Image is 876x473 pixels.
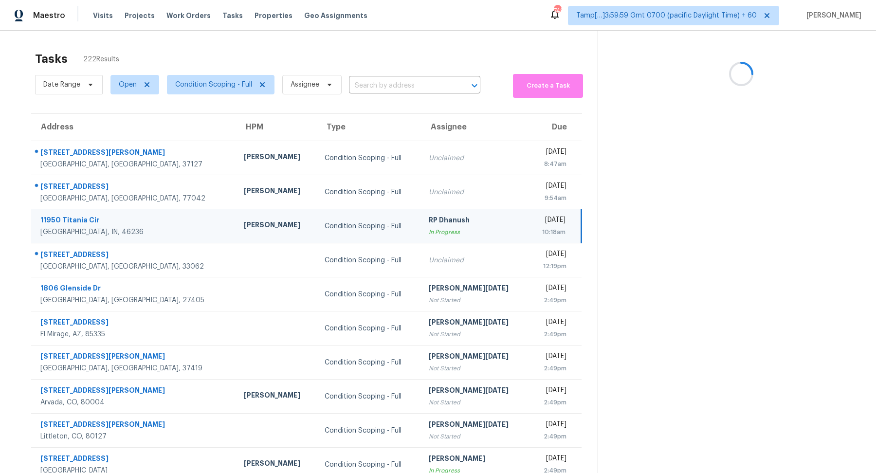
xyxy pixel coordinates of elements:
[536,317,566,329] div: [DATE]
[536,419,566,432] div: [DATE]
[429,255,521,265] div: Unclaimed
[125,11,155,20] span: Projects
[325,187,413,197] div: Condition Scoping - Full
[325,221,413,231] div: Condition Scoping - Full
[325,460,413,470] div: Condition Scoping - Full
[429,398,521,407] div: Not Started
[429,329,521,339] div: Not Started
[536,283,566,295] div: [DATE]
[35,54,68,64] h2: Tasks
[325,153,413,163] div: Condition Scoping - Full
[244,220,310,232] div: [PERSON_NAME]
[40,250,228,262] div: [STREET_ADDRESS]
[429,317,521,329] div: [PERSON_NAME][DATE]
[536,432,566,441] div: 2:49pm
[40,454,228,466] div: [STREET_ADDRESS]
[40,227,228,237] div: [GEOGRAPHIC_DATA], IN, 46236
[255,11,292,20] span: Properties
[536,193,566,203] div: 9:54am
[40,329,228,339] div: El Mirage, AZ, 85335
[536,454,566,466] div: [DATE]
[536,227,566,237] div: 10:18am
[536,385,566,398] div: [DATE]
[536,351,566,364] div: [DATE]
[576,11,757,20] span: Tamp[…]3:59:59 Gmt 0700 (pacific Daylight Time) + 60
[40,419,228,432] div: [STREET_ADDRESS][PERSON_NAME]
[175,80,252,90] span: Condition Scoping - Full
[429,153,521,163] div: Unclaimed
[536,364,566,373] div: 2:49pm
[429,351,521,364] div: [PERSON_NAME][DATE]
[421,114,529,141] th: Assignee
[325,392,413,401] div: Condition Scoping - Full
[429,432,521,441] div: Not Started
[529,114,582,141] th: Due
[518,80,578,91] span: Create a Task
[33,11,65,20] span: Maestro
[40,317,228,329] div: [STREET_ADDRESS]
[317,114,421,141] th: Type
[536,398,566,407] div: 2:49pm
[40,398,228,407] div: Arvada, CO, 80004
[40,283,228,295] div: 1806 Glenside Dr
[40,262,228,272] div: [GEOGRAPHIC_DATA], [GEOGRAPHIC_DATA], 33062
[40,147,228,160] div: [STREET_ADDRESS][PERSON_NAME]
[40,364,228,373] div: [GEOGRAPHIC_DATA], [GEOGRAPHIC_DATA], 37419
[43,80,80,90] span: Date Range
[429,419,521,432] div: [PERSON_NAME][DATE]
[119,80,137,90] span: Open
[244,186,310,198] div: [PERSON_NAME]
[244,152,310,164] div: [PERSON_NAME]
[429,295,521,305] div: Not Started
[244,390,310,402] div: [PERSON_NAME]
[40,194,228,203] div: [GEOGRAPHIC_DATA], [GEOGRAPHIC_DATA], 77042
[536,249,566,261] div: [DATE]
[40,160,228,169] div: [GEOGRAPHIC_DATA], [GEOGRAPHIC_DATA], 37127
[325,255,413,265] div: Condition Scoping - Full
[325,426,413,436] div: Condition Scoping - Full
[325,324,413,333] div: Condition Scoping - Full
[40,182,228,194] div: [STREET_ADDRESS]
[536,215,566,227] div: [DATE]
[429,227,521,237] div: In Progress
[40,432,228,441] div: Littleton, CO, 80127
[166,11,211,20] span: Work Orders
[93,11,113,20] span: Visits
[554,6,561,16] div: 749
[536,261,566,271] div: 12:19pm
[40,351,228,364] div: [STREET_ADDRESS][PERSON_NAME]
[429,215,521,227] div: RP Dhanush
[429,385,521,398] div: [PERSON_NAME][DATE]
[236,114,317,141] th: HPM
[429,364,521,373] div: Not Started
[222,12,243,19] span: Tasks
[429,187,521,197] div: Unclaimed
[803,11,861,20] span: [PERSON_NAME]
[429,454,521,466] div: [PERSON_NAME]
[536,181,566,193] div: [DATE]
[325,358,413,367] div: Condition Scoping - Full
[31,114,236,141] th: Address
[291,80,319,90] span: Assignee
[536,329,566,339] div: 2:49pm
[513,74,583,98] button: Create a Task
[468,79,481,92] button: Open
[536,159,566,169] div: 8:47am
[40,295,228,305] div: [GEOGRAPHIC_DATA], [GEOGRAPHIC_DATA], 27405
[325,290,413,299] div: Condition Scoping - Full
[83,55,119,64] span: 222 Results
[429,283,521,295] div: [PERSON_NAME][DATE]
[244,458,310,471] div: [PERSON_NAME]
[536,295,566,305] div: 2:49pm
[349,78,453,93] input: Search by address
[40,385,228,398] div: [STREET_ADDRESS][PERSON_NAME]
[304,11,367,20] span: Geo Assignments
[536,147,566,159] div: [DATE]
[40,215,228,227] div: 11950 Titania Cir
